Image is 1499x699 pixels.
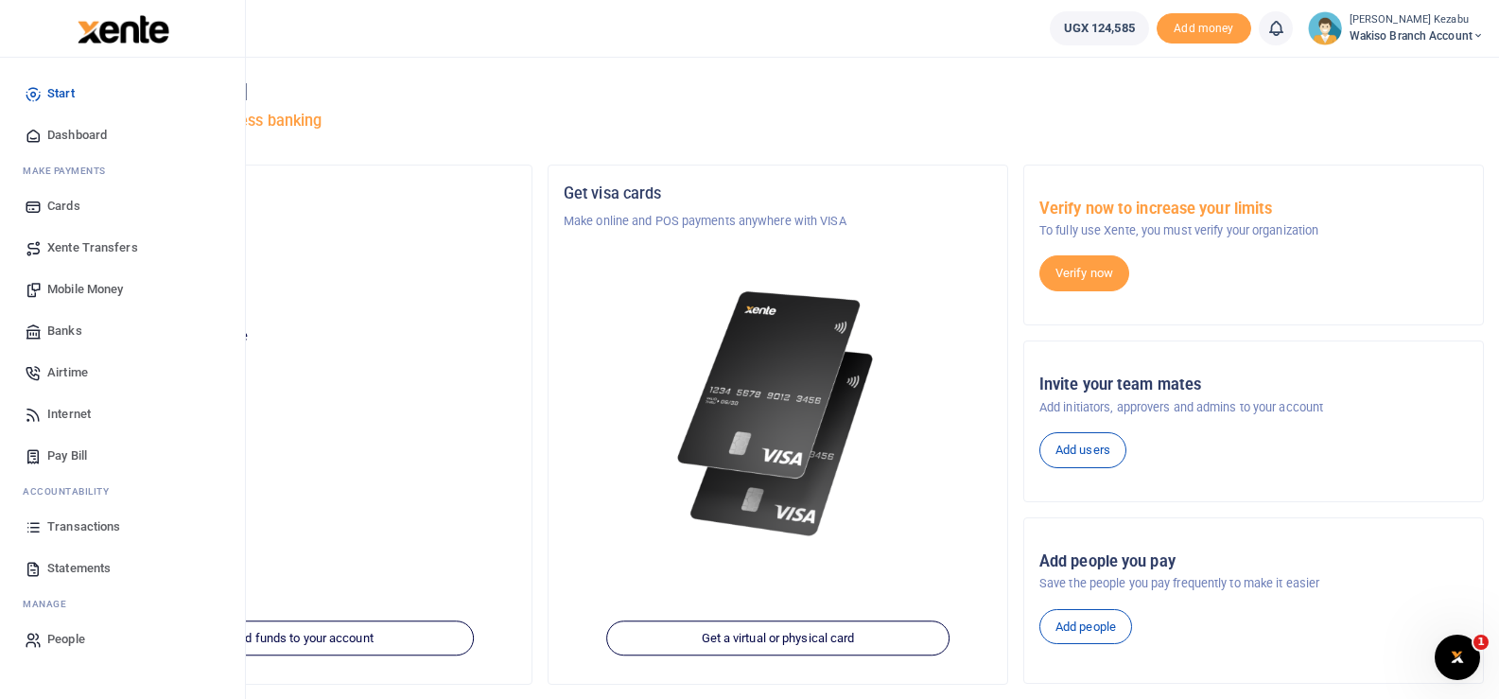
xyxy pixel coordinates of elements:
[1039,221,1468,240] p: To fully use Xente, you must verify your organization
[15,619,230,660] a: People
[131,620,475,656] a: Add funds to your account
[47,630,85,649] span: People
[47,446,87,465] span: Pay Bill
[15,506,230,548] a: Transactions
[15,73,230,114] a: Start
[1039,552,1468,571] h5: Add people you pay
[47,405,91,424] span: Internet
[1308,11,1342,45] img: profile-user
[47,84,75,103] span: Start
[15,310,230,352] a: Banks
[88,351,516,370] h5: UGX 124,585
[47,517,120,536] span: Transactions
[1157,13,1251,44] span: Add money
[47,559,111,578] span: Statements
[88,257,516,276] h5: Account
[1042,11,1157,45] li: Wallet ballance
[47,322,82,341] span: Banks
[1050,11,1149,45] a: UGX 124,585
[47,197,80,216] span: Cards
[671,276,885,551] img: xente-_physical_cards.png
[1157,20,1251,34] a: Add money
[15,352,230,393] a: Airtime
[1350,27,1484,44] span: Wakiso branch account
[1039,200,1468,218] h5: Verify now to increase your limits
[564,184,992,203] h5: Get visa cards
[15,156,230,185] li: M
[1039,609,1132,645] a: Add people
[1039,376,1468,394] h5: Invite your team mates
[88,327,516,346] p: Your current account balance
[72,112,1484,131] h5: Welcome to better business banking
[1039,255,1129,291] a: Verify now
[47,280,123,299] span: Mobile Money
[15,269,230,310] a: Mobile Money
[15,185,230,227] a: Cards
[1435,635,1480,680] iframe: Intercom live chat
[15,393,230,435] a: Internet
[1473,635,1489,650] span: 1
[15,227,230,269] a: Xente Transfers
[564,212,992,231] p: Make online and POS payments anywhere with VISA
[1039,432,1126,468] a: Add users
[15,477,230,506] li: Ac
[15,435,230,477] a: Pay Bill
[47,238,138,257] span: Xente Transfers
[606,620,950,656] a: Get a virtual or physical card
[1308,11,1484,45] a: profile-user [PERSON_NAME] Kezabu Wakiso branch account
[47,126,107,145] span: Dashboard
[1350,12,1484,28] small: [PERSON_NAME] Kezabu
[88,184,516,203] h5: Organization
[1157,13,1251,44] li: Toup your wallet
[1064,19,1135,38] span: UGX 124,585
[1039,398,1468,417] p: Add initiators, approvers and admins to your account
[32,164,106,178] span: ake Payments
[1039,574,1468,593] p: Save the people you pay frequently to make it easier
[47,363,88,382] span: Airtime
[88,286,516,305] p: Wakiso branch account
[72,81,1484,102] h4: Hello [PERSON_NAME]
[76,21,169,35] a: logo-small logo-large logo-large
[15,114,230,156] a: Dashboard
[15,589,230,619] li: M
[37,484,109,498] span: countability
[78,15,169,44] img: logo-large
[88,212,516,231] p: Tugende Limited
[15,548,230,589] a: Statements
[32,597,67,611] span: anage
